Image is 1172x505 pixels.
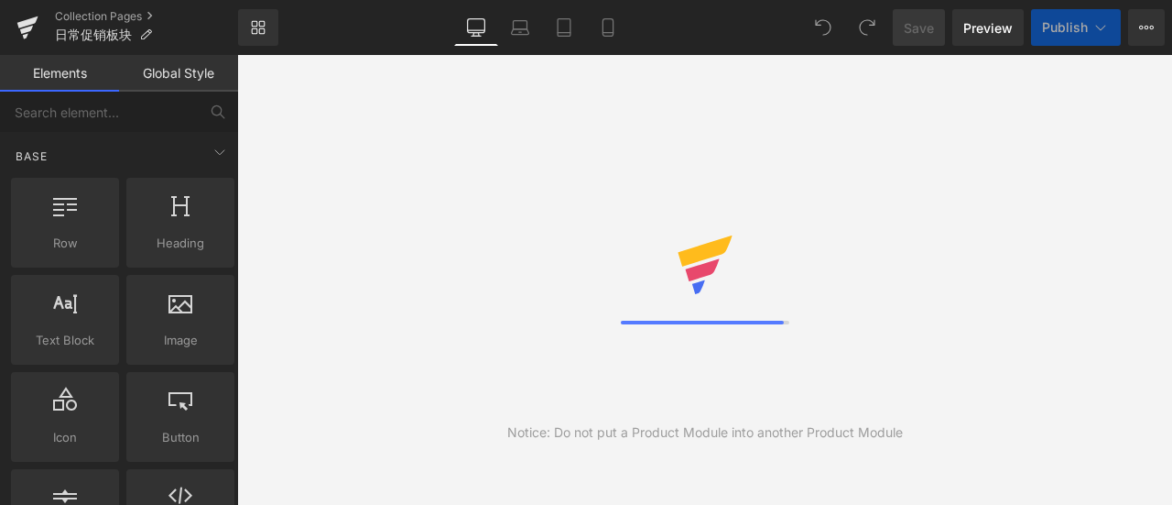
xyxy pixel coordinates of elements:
[16,428,114,447] span: Icon
[542,9,586,46] a: Tablet
[1128,9,1165,46] button: More
[55,27,132,42] span: 日常促销板块
[132,331,229,350] span: Image
[1031,9,1121,46] button: Publish
[963,18,1013,38] span: Preview
[16,331,114,350] span: Text Block
[132,234,229,253] span: Heading
[586,9,630,46] a: Mobile
[498,9,542,46] a: Laptop
[904,18,934,38] span: Save
[14,148,49,165] span: Base
[952,9,1024,46] a: Preview
[454,9,498,46] a: Desktop
[507,423,903,443] div: Notice: Do not put a Product Module into another Product Module
[132,428,229,447] span: Button
[849,9,885,46] button: Redo
[805,9,841,46] button: Undo
[119,55,238,92] a: Global Style
[55,9,238,24] a: Collection Pages
[1042,20,1088,35] span: Publish
[238,9,278,46] a: New Library
[16,234,114,253] span: Row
